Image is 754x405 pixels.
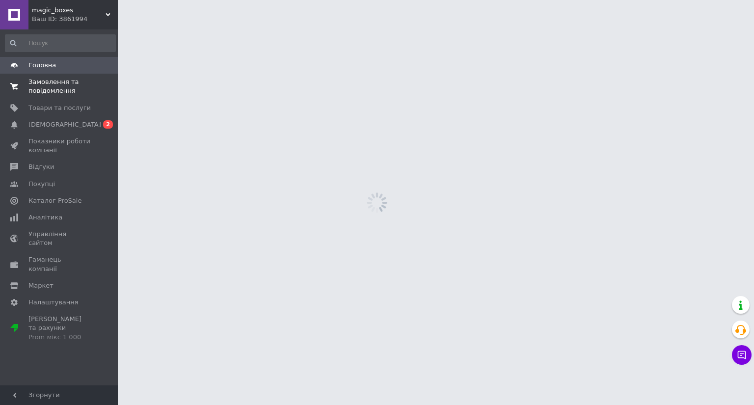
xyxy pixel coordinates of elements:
[28,137,91,155] span: Показники роботи компанії
[28,196,81,205] span: Каталог ProSale
[28,61,56,70] span: Головна
[32,15,118,24] div: Ваш ID: 3861994
[28,104,91,112] span: Товари та послуги
[28,298,79,307] span: Налаштування
[732,345,752,365] button: Чат з покупцем
[28,180,55,189] span: Покупці
[103,120,113,129] span: 2
[28,255,91,273] span: Гаманець компанії
[5,34,116,52] input: Пошук
[28,213,62,222] span: Аналітика
[28,315,91,342] span: [PERSON_NAME] та рахунки
[32,6,106,15] span: magic_boxes
[28,162,54,171] span: Відгуки
[28,281,54,290] span: Маркет
[28,333,91,342] div: Prom мікс 1 000
[28,78,91,95] span: Замовлення та повідомлення
[28,120,101,129] span: [DEMOGRAPHIC_DATA]
[28,230,91,247] span: Управління сайтом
